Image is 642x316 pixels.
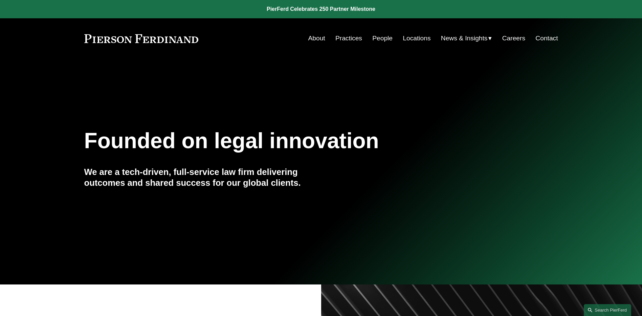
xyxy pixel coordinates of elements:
a: About [308,32,325,45]
a: Search this site [584,304,631,316]
a: folder dropdown [441,32,492,45]
a: Contact [535,32,558,45]
a: Practices [335,32,362,45]
span: News & Insights [441,33,488,44]
a: People [372,32,393,45]
a: Locations [403,32,430,45]
h1: Founded on legal innovation [84,129,479,153]
a: Careers [502,32,525,45]
h4: We are a tech-driven, full-service law firm delivering outcomes and shared success for our global... [84,166,321,189]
